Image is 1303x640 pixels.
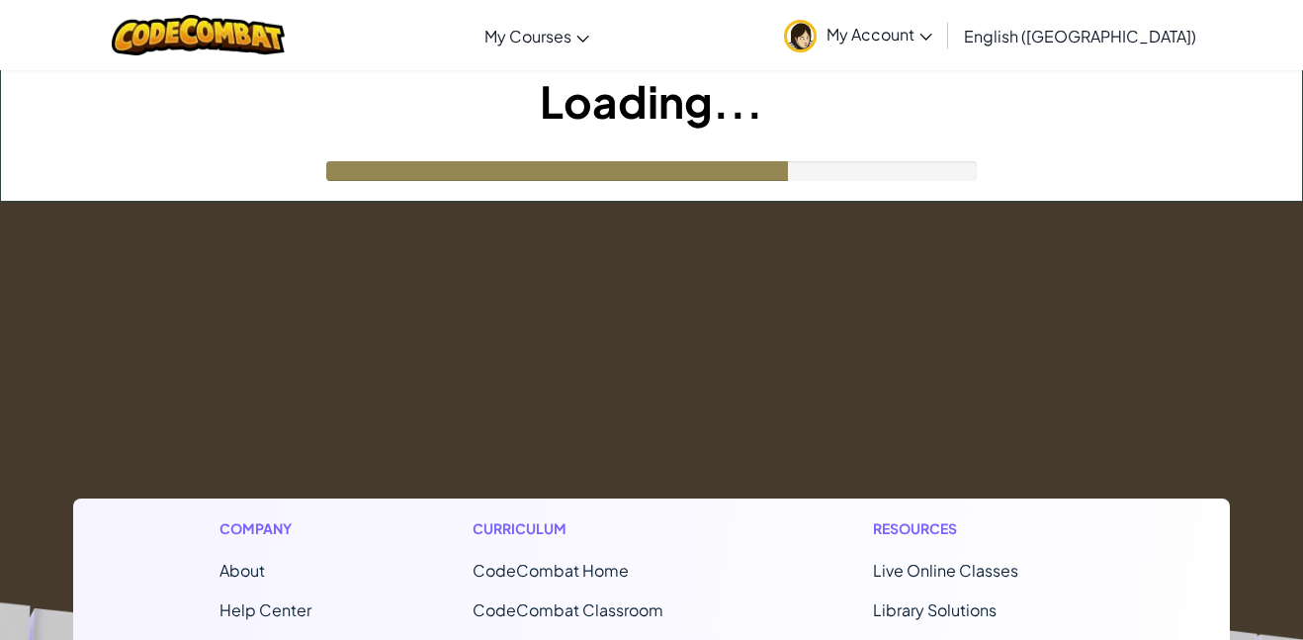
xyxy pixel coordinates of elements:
span: English ([GEOGRAPHIC_DATA]) [964,26,1196,46]
a: English ([GEOGRAPHIC_DATA]) [954,9,1206,62]
a: My Account [774,4,942,66]
span: My Account [826,24,932,45]
h1: Curriculum [473,518,712,539]
a: Live Online Classes [873,560,1018,581]
a: About [219,560,265,581]
span: CodeCombat Home [473,560,629,581]
span: My Courses [484,26,571,46]
a: Help Center [219,599,311,620]
a: CodeCombat Classroom [473,599,663,620]
h1: Company [219,518,311,539]
a: Library Solutions [873,599,997,620]
img: avatar [784,20,817,52]
a: My Courses [475,9,599,62]
h1: Resources [873,518,1084,539]
h1: Loading... [1,70,1302,132]
img: CodeCombat logo [112,15,285,55]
